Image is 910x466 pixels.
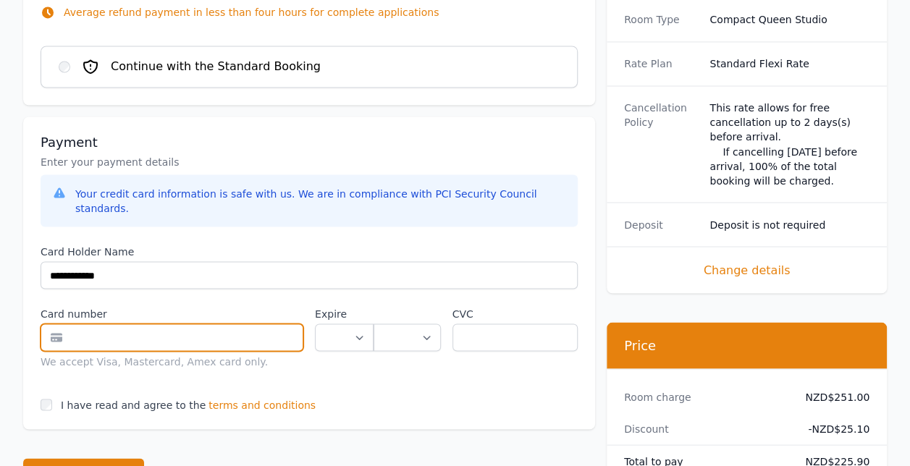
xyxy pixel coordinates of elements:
label: Card Holder Name [41,244,578,258]
dd: NZD$251.00 [796,389,869,404]
dd: Standard Flexi Rate [709,56,869,71]
dt: Cancellation Policy [624,101,698,187]
p: Average refund payment in less than four hours for complete applications [64,5,439,20]
dt: Room charge [624,389,784,404]
dd: Compact Queen Studio [709,12,869,27]
label: Expire [315,306,374,321]
div: This rate allows for free cancellation up to 2 days(s) before arrival. If cancelling [DATE] befor... [709,101,869,187]
h3: Payment [41,134,578,151]
label: I have read and agree to the [61,399,206,410]
dd: Deposit is not required [709,217,869,232]
span: terms and conditions [208,397,316,412]
dt: Deposit [624,217,698,232]
h3: Price [624,336,869,354]
span: Continue with the Standard Booking [111,58,321,75]
label: Card number [41,306,303,321]
label: CVC [452,306,578,321]
p: Enter your payment details [41,154,578,169]
span: Change details [624,261,869,279]
dd: - NZD$25.10 [796,421,869,436]
div: Your credit card information is safe with us. We are in compliance with PCI Security Council stan... [75,186,566,215]
label: . [374,306,440,321]
div: We accept Visa, Mastercard, Amex card only. [41,354,303,368]
dt: Rate Plan [624,56,698,71]
dt: Discount [624,421,784,436]
dt: Room Type [624,12,698,27]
